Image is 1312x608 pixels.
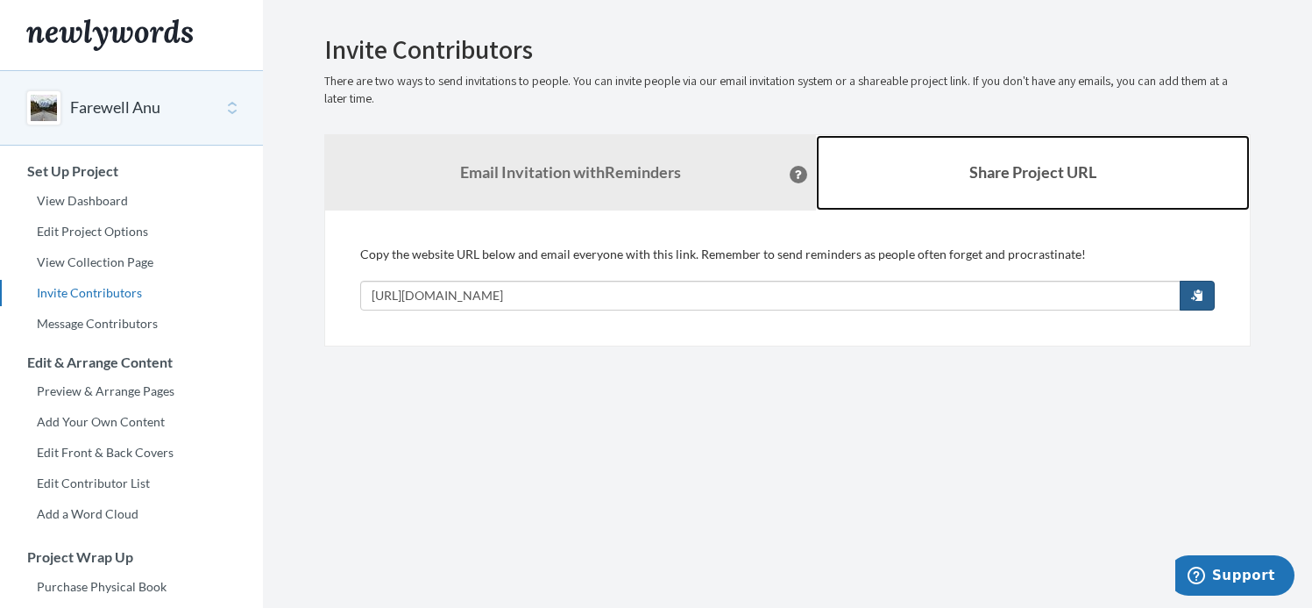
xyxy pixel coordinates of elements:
[1,354,263,370] h3: Edit & Arrange Content
[969,162,1096,182] b: Share Project URL
[324,73,1251,108] p: There are two ways to send invitations to people. You can invite people via our email invitation ...
[1175,555,1294,599] iframe: Opens a widget where you can chat to one of our agents
[460,162,681,182] strong: Email Invitation with Reminders
[26,19,193,51] img: Newlywords logo
[70,97,160,119] button: Farewell Anu
[360,246,1215,311] div: Copy the website URL below and email everyone with this link. Remember to send reminders as peopl...
[1,549,263,565] h3: Project Wrap Up
[324,35,1251,64] h2: Invite Contributors
[1,163,263,179] h3: Set Up Project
